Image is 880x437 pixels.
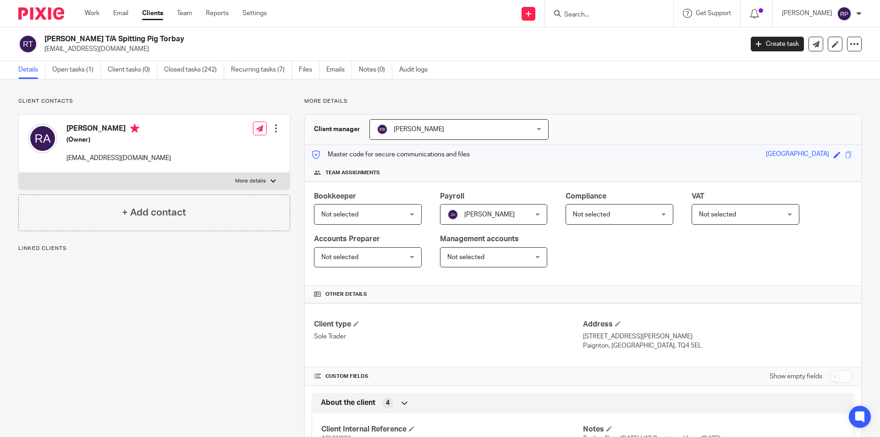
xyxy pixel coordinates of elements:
[314,373,583,380] h4: CUSTOM FIELDS
[130,124,139,133] i: Primary
[18,245,290,252] p: Linked clients
[583,332,852,341] p: [STREET_ADDRESS][PERSON_NAME]
[231,61,292,79] a: Recurring tasks (7)
[113,9,128,18] a: Email
[696,10,731,17] span: Get Support
[321,254,358,260] span: Not selected
[18,34,38,54] img: svg%3E
[314,235,380,243] span: Accounts Preparer
[766,149,829,160] div: [GEOGRAPHIC_DATA]
[573,211,610,218] span: Not selected
[782,9,832,18] p: [PERSON_NAME]
[304,98,862,105] p: More details
[177,9,192,18] a: Team
[44,44,737,54] p: [EMAIL_ADDRESS][DOMAIN_NAME]
[206,9,229,18] a: Reports
[18,98,290,105] p: Client contacts
[447,209,458,220] img: svg%3E
[464,211,515,218] span: [PERSON_NAME]
[66,135,171,144] h5: (Owner)
[18,61,45,79] a: Details
[359,61,392,79] a: Notes (0)
[108,61,157,79] a: Client tasks (0)
[321,211,358,218] span: Not selected
[447,254,484,260] span: Not selected
[325,291,367,298] span: Other details
[314,125,360,134] h3: Client manager
[440,235,519,243] span: Management accounts
[563,11,646,19] input: Search
[326,61,352,79] a: Emails
[235,177,266,185] p: More details
[770,372,822,381] label: Show empty fields
[386,398,390,408] span: 4
[440,193,464,200] span: Payroll
[52,61,101,79] a: Open tasks (1)
[28,124,57,153] img: svg%3E
[314,193,356,200] span: Bookkeeper
[321,398,375,408] span: About the client
[394,126,444,133] span: [PERSON_NAME]
[44,34,599,44] h2: [PERSON_NAME] T/A Spitting Pig Torbay
[122,205,186,220] h4: + Add contact
[312,150,470,159] p: Master code for secure communications and files
[242,9,267,18] a: Settings
[399,61,434,79] a: Audit logs
[583,320,852,329] h4: Address
[377,124,388,135] img: svg%3E
[164,61,224,79] a: Closed tasks (242)
[85,9,99,18] a: Work
[692,193,704,200] span: VAT
[18,7,64,20] img: Pixie
[321,425,583,434] h4: Client Internal Reference
[66,154,171,163] p: [EMAIL_ADDRESS][DOMAIN_NAME]
[299,61,319,79] a: Files
[142,9,163,18] a: Clients
[583,425,845,434] h4: Notes
[699,211,736,218] span: Not selected
[314,332,583,341] p: Sole Trader
[583,341,852,350] p: Paignton, [GEOGRAPHIC_DATA], TQ4 5EL
[314,320,583,329] h4: Client type
[837,6,852,21] img: svg%3E
[66,124,171,135] h4: [PERSON_NAME]
[325,169,380,177] span: Team assignments
[566,193,606,200] span: Compliance
[751,37,804,51] a: Create task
